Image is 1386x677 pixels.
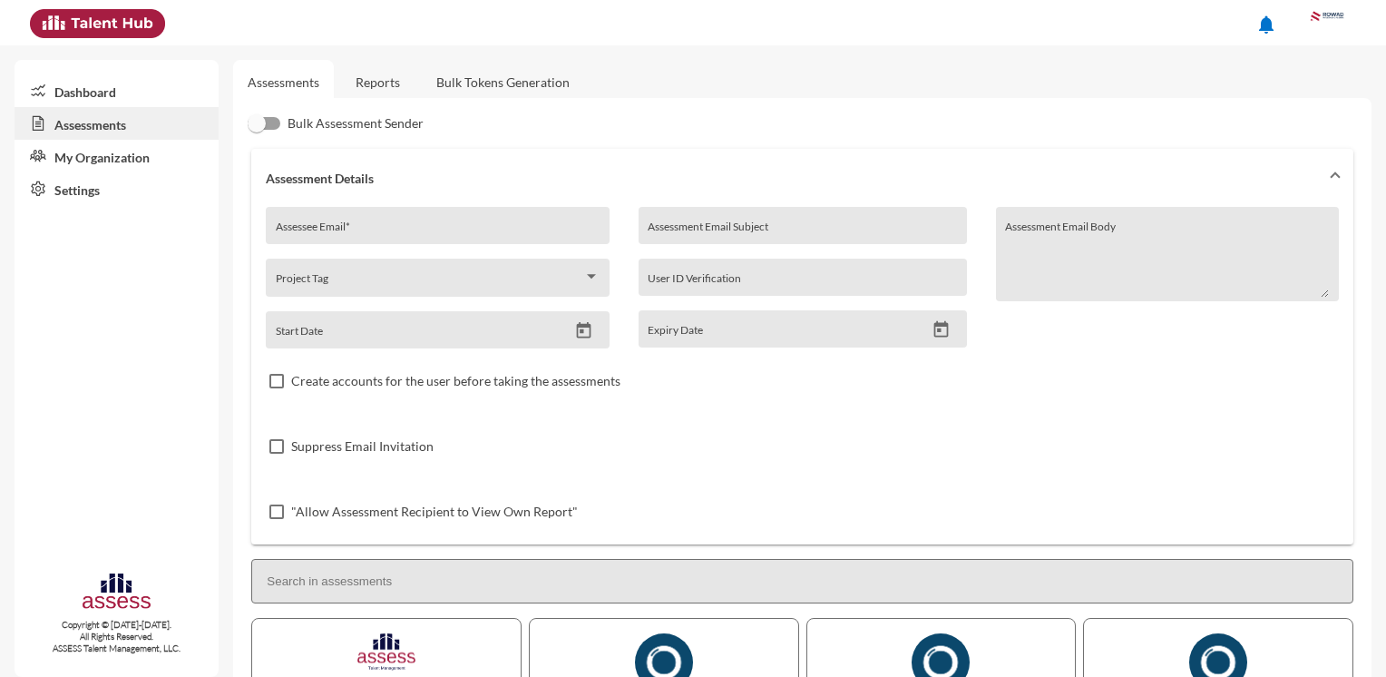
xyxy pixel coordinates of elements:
[1255,14,1277,35] mat-icon: notifications
[81,571,152,615] img: assesscompany-logo.png
[291,501,578,523] span: "Allow Assessment Recipient to View Own Report"
[251,207,1353,545] div: Assessment Details
[15,619,219,654] p: Copyright © [DATE]-[DATE]. All Rights Reserved. ASSESS Talent Management, LLC.
[15,172,219,205] a: Settings
[288,113,424,134] span: Bulk Assessment Sender
[568,321,600,340] button: Open calendar
[422,60,584,104] a: Bulk Tokens Generation
[15,107,219,140] a: Assessments
[341,60,415,104] a: Reports
[291,436,434,457] span: Suppress Email Invitation
[248,74,319,90] a: Assessments
[15,74,219,107] a: Dashboard
[266,171,1317,186] mat-panel-title: Assessment Details
[15,140,219,172] a: My Organization
[291,370,620,392] span: Create accounts for the user before taking the assessments
[251,149,1353,207] mat-expansion-panel-header: Assessment Details
[251,559,1353,603] input: Search in assessments
[925,320,957,339] button: Open calendar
